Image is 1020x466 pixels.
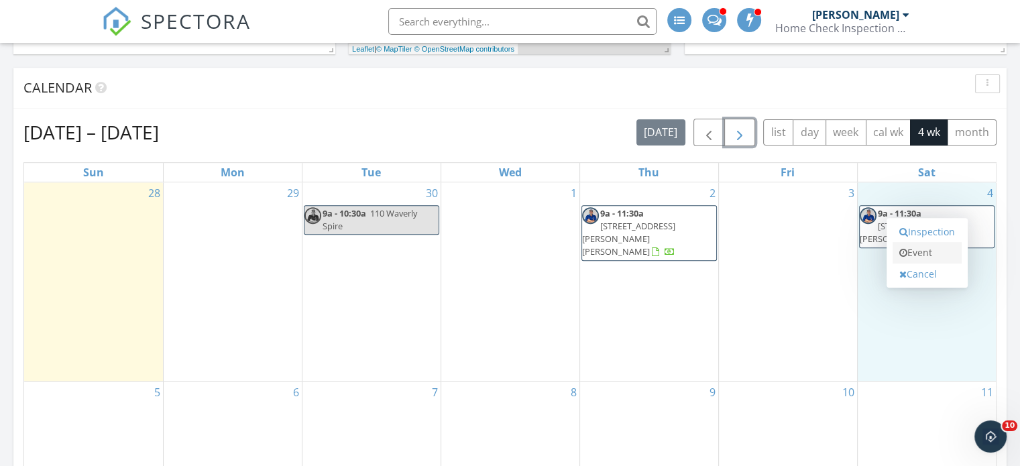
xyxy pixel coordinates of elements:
[582,220,675,257] span: [STREET_ADDRESS][PERSON_NAME][PERSON_NAME]
[141,7,251,35] span: SPECTORA
[793,119,826,145] button: day
[812,8,899,21] div: [PERSON_NAME]
[947,119,997,145] button: month
[707,382,718,403] a: Go to October 9, 2025
[826,119,866,145] button: week
[302,182,441,382] td: Go to September 30, 2025
[568,382,579,403] a: Go to October 8, 2025
[878,207,921,219] span: 9a - 11:30a
[1002,420,1017,431] span: 10
[290,382,302,403] a: Go to October 6, 2025
[724,119,756,146] button: Next
[429,382,441,403] a: Go to October 7, 2025
[23,78,92,97] span: Calendar
[414,45,514,53] a: © OpenStreetMap contributors
[388,8,657,35] input: Search everything...
[441,182,579,382] td: Go to October 1, 2025
[359,163,384,182] a: Tuesday
[24,182,163,382] td: Go to September 28, 2025
[978,382,996,403] a: Go to October 11, 2025
[163,182,302,382] td: Go to September 29, 2025
[304,207,321,224] img: img_9714.jpeg
[146,182,163,204] a: Go to September 28, 2025
[910,119,948,145] button: 4 wk
[974,420,1007,453] iframe: Intercom live chat
[80,163,107,182] a: Sunday
[763,119,793,145] button: list
[152,382,163,403] a: Go to October 5, 2025
[323,207,417,232] span: 110 Waverly Spire
[893,242,962,264] a: Event
[984,182,996,204] a: Go to October 4, 2025
[859,205,995,249] a: 9a - 11:30a [STREET_ADDRESS][PERSON_NAME]
[102,7,131,36] img: The Best Home Inspection Software - Spectora
[568,182,579,204] a: Go to October 1, 2025
[23,119,159,145] h2: [DATE] – [DATE]
[718,182,857,382] td: Go to October 3, 2025
[423,182,441,204] a: Go to September 30, 2025
[636,163,662,182] a: Thursday
[893,264,962,285] a: Cancel
[893,221,962,243] a: Inspection
[636,119,685,145] button: [DATE]
[579,182,718,382] td: Go to October 2, 2025
[840,382,857,403] a: Go to October 10, 2025
[581,205,717,261] a: 9a - 11:30a [STREET_ADDRESS][PERSON_NAME][PERSON_NAME]
[218,163,247,182] a: Monday
[323,207,366,219] span: 9a - 10:30a
[582,207,599,224] img: img_9714.jpeg
[846,182,857,204] a: Go to October 3, 2025
[496,163,524,182] a: Wednesday
[775,21,909,35] div: Home Check Inspection Group
[707,182,718,204] a: Go to October 2, 2025
[778,163,797,182] a: Friday
[857,182,996,382] td: Go to October 4, 2025
[693,119,725,146] button: Previous
[860,220,953,245] span: [STREET_ADDRESS][PERSON_NAME]
[860,207,876,224] img: img_9714.jpeg
[352,45,374,53] a: Leaflet
[860,207,953,245] a: 9a - 11:30a [STREET_ADDRESS][PERSON_NAME]
[349,44,518,55] div: |
[376,45,412,53] a: © MapTiler
[284,182,302,204] a: Go to September 29, 2025
[915,163,938,182] a: Saturday
[600,207,644,219] span: 9a - 11:30a
[866,119,911,145] button: cal wk
[102,18,251,46] a: SPECTORA
[582,207,675,258] a: 9a - 11:30a [STREET_ADDRESS][PERSON_NAME][PERSON_NAME]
